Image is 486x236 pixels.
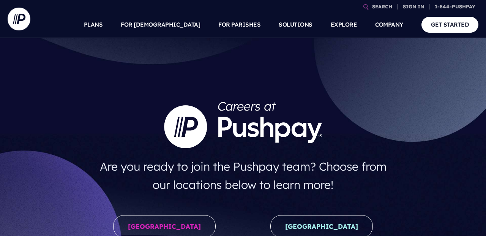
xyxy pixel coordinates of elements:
a: FOR PARISHES [218,11,260,38]
a: COMPANY [375,11,403,38]
a: FOR [DEMOGRAPHIC_DATA] [121,11,200,38]
a: EXPLORE [331,11,357,38]
a: GET STARTED [421,17,479,32]
a: SOLUTIONS [279,11,312,38]
h4: Are you ready to join the Pushpay team? Choose from our locations below to learn more! [92,154,394,197]
a: PLANS [84,11,103,38]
